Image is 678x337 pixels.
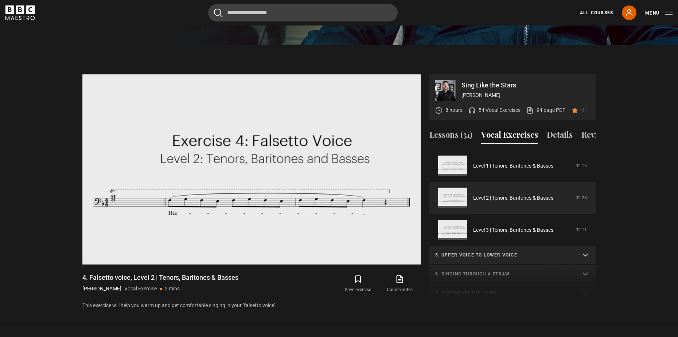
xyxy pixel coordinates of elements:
[429,246,596,265] summary: 5. Upper voice to lower voice
[165,285,180,293] p: 2 mins
[547,129,573,144] button: Details
[214,8,223,17] button: Submit the search query
[473,226,553,234] a: Level 3 | Tenors, Baritones & Basses
[5,5,35,20] svg: BBC Maestro
[82,74,421,264] video-js: Video Player
[124,285,157,293] p: Vocal Exercise
[645,9,673,17] button: Toggle navigation
[481,129,538,144] button: Vocal Exercises
[379,273,421,294] a: Course notes
[461,82,590,89] p: Sing Like the Stars
[337,273,379,294] button: Save exercise
[82,302,421,309] p: This exercise will help you warm up and get comfortable singing in your ‘falsetto voice’.
[473,162,553,170] a: Level 1 | Tenors, Baritones & Basses
[82,285,121,293] p: [PERSON_NAME]
[580,9,613,16] a: All Courses
[581,129,627,144] button: Reviews (60)
[82,273,238,282] h1: 4. Falsetto voice, Level 2 | Tenors, Baritones & Basses
[445,106,463,114] p: 8 hours
[526,106,565,114] a: 94 page PDF
[429,129,472,144] button: Lessons (31)
[208,4,398,21] input: Search
[435,252,572,258] p: 5. Upper voice to lower voice
[473,194,553,202] a: Level 2 | Tenors, Baritones & Basses
[479,106,521,114] p: 54 Vocal Exercises
[461,91,590,99] p: [PERSON_NAME]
